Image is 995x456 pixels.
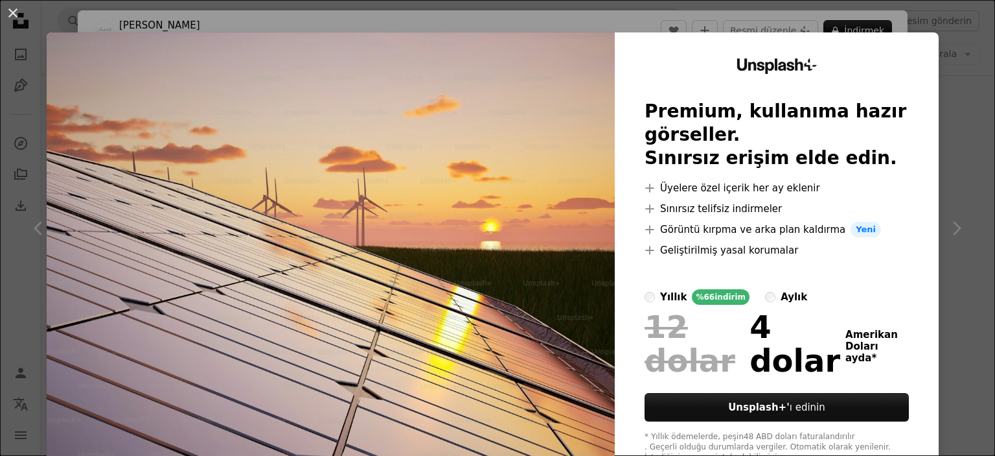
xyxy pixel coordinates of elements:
[645,309,735,379] font: 12 dolar
[660,245,798,256] font: Geliştirilmiş yasal korumalar
[790,402,825,413] font: ı edinin
[845,352,871,364] font: ayda
[715,293,746,302] font: indirim
[645,147,897,169] font: Sınırsız erişim elde edin.
[744,432,855,441] font: 48 ABD doları faturalandırılır
[660,224,845,235] font: Görüntü kırpma ve arka plan kaldırma
[645,101,906,145] font: Premium, kullanıma hazır görseller.
[856,224,876,234] font: Yeni
[781,291,807,303] font: aylık
[645,292,655,302] input: yıllık%66indirim
[660,203,782,215] font: Sınırsız telifsiz indirmeler
[696,293,715,302] font: %66
[660,291,687,303] font: yıllık
[765,292,775,302] input: aylık
[845,329,898,352] font: Amerikan Doları
[645,393,909,422] button: Unsplash+'ı edinin
[645,432,744,441] font: * Yıllık ödemelerde, peşin
[728,402,790,413] font: Unsplash+'
[660,182,820,194] font: Üyelere özel içerik her ay eklenir
[749,309,840,379] font: 4 dolar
